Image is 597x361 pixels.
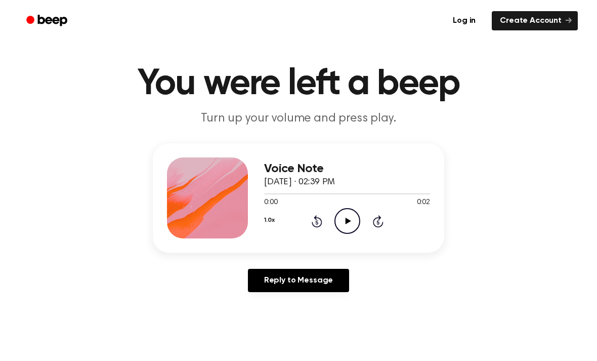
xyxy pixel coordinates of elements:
h3: Voice Note [264,162,430,175]
a: Beep [19,11,76,30]
p: Turn up your volume and press play. [104,110,493,127]
a: Reply to Message [248,268,349,292]
a: Create Account [492,11,578,30]
h1: You were left a beep [39,65,558,102]
a: Log in [443,9,486,32]
button: 1.0x [264,211,274,228]
span: 0:00 [264,197,277,208]
span: 0:02 [417,197,430,208]
span: [DATE] · 02:39 PM [264,177,335,186]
